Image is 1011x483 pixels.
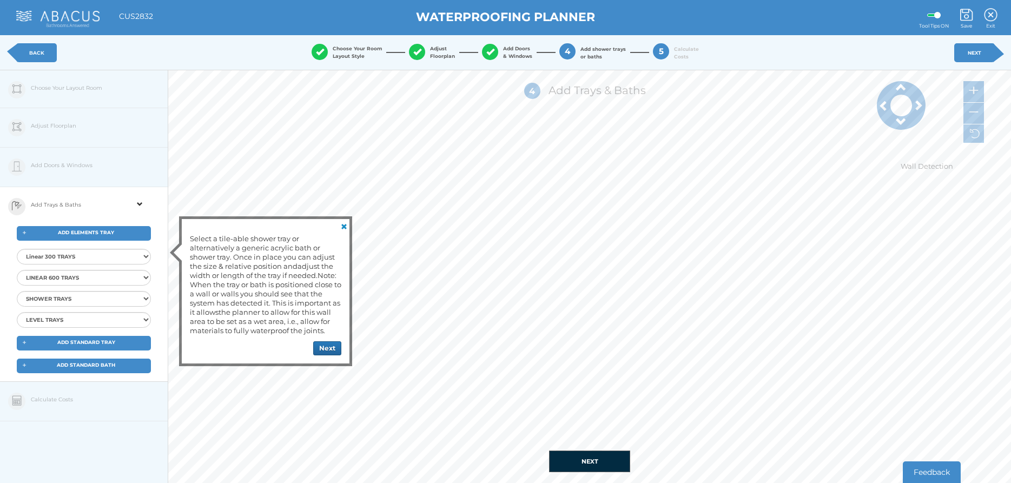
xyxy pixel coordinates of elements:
[903,461,961,483] button: Feedback
[954,43,995,62] a: NEXT
[12,201,22,211] img: stage-4-icon.png
[984,3,997,28] a: Exit
[31,187,81,222] span: Add Trays & Baths
[984,8,997,22] img: Exit
[984,23,997,30] span: Exit
[641,31,711,74] button: 5 CalculateCosts
[313,341,341,355] button: Next
[22,360,27,370] span: +
[960,23,973,30] span: Save
[919,23,949,30] span: Tool Tips ON
[547,31,638,74] button: 4 Add shower traysor baths
[22,227,27,238] span: +
[16,43,57,62] a: BACK
[580,45,626,60] span: Add shower trays or baths
[57,362,115,368] span: ADD STANDARD BATH
[57,339,115,345] span: ADD STANDARD TRAY
[119,12,153,21] h1: CUS2832
[960,8,973,22] img: Save
[674,45,699,60] span: Calculate Costs
[503,45,532,59] span: Add Doors & Windows
[333,45,382,59] span: Choose Your Room
[430,45,455,59] span: Adjust Floorplan
[333,53,365,59] span: Layout Style
[190,230,341,335] div: Select a tile-able shower tray or alternatively a generic acrylic bath or shower tray. Once in pl...
[549,451,630,472] button: NEXT
[470,31,545,74] button: Add Doors& Windows
[397,31,467,74] button: AdjustFloorplan
[336,219,349,232] a: Close
[300,31,394,74] button: Choose Your Room Layout Style
[182,11,829,24] h1: WATERPROOFING PLANNER
[927,14,941,17] label: Guide
[58,229,114,235] span: ADD ELEMENTS TRAY
[22,337,27,348] span: +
